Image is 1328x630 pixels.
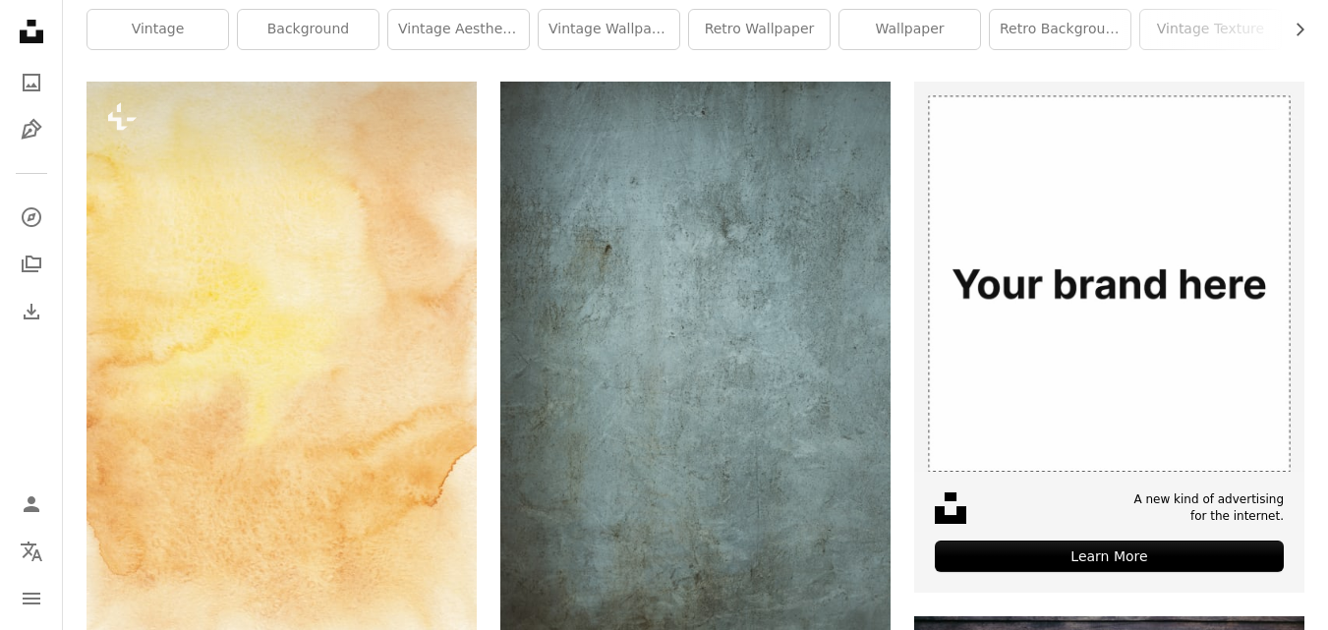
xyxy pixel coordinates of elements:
[388,10,529,49] a: vintage aesthetic
[914,82,1304,472] img: file-1635990775102-c9800842e1cdimage
[990,10,1130,49] a: retro background
[12,245,51,284] a: Collections
[12,579,51,618] button: Menu
[689,10,830,49] a: retro wallpaper
[87,349,477,367] a: a watercolor painting of a yellow background
[935,492,966,524] img: file-1631678316303-ed18b8b5cb9cimage
[12,110,51,149] a: Illustrations
[12,485,51,524] a: Log in / Sign up
[935,541,1284,572] div: Learn More
[539,10,679,49] a: vintage wallpaper
[238,10,378,49] a: background
[500,359,891,376] a: a black and white photo of a wall
[12,12,51,55] a: Home — Unsplash
[1282,10,1304,49] button: scroll list to the right
[914,82,1304,593] a: A new kind of advertisingfor the internet.Learn More
[1133,491,1284,525] span: A new kind of advertising for the internet.
[12,292,51,331] a: Download History
[839,10,980,49] a: wallpaper
[87,10,228,49] a: vintage
[1140,10,1281,49] a: vintage texture
[12,198,51,237] a: Explore
[12,63,51,102] a: Photos
[12,532,51,571] button: Language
